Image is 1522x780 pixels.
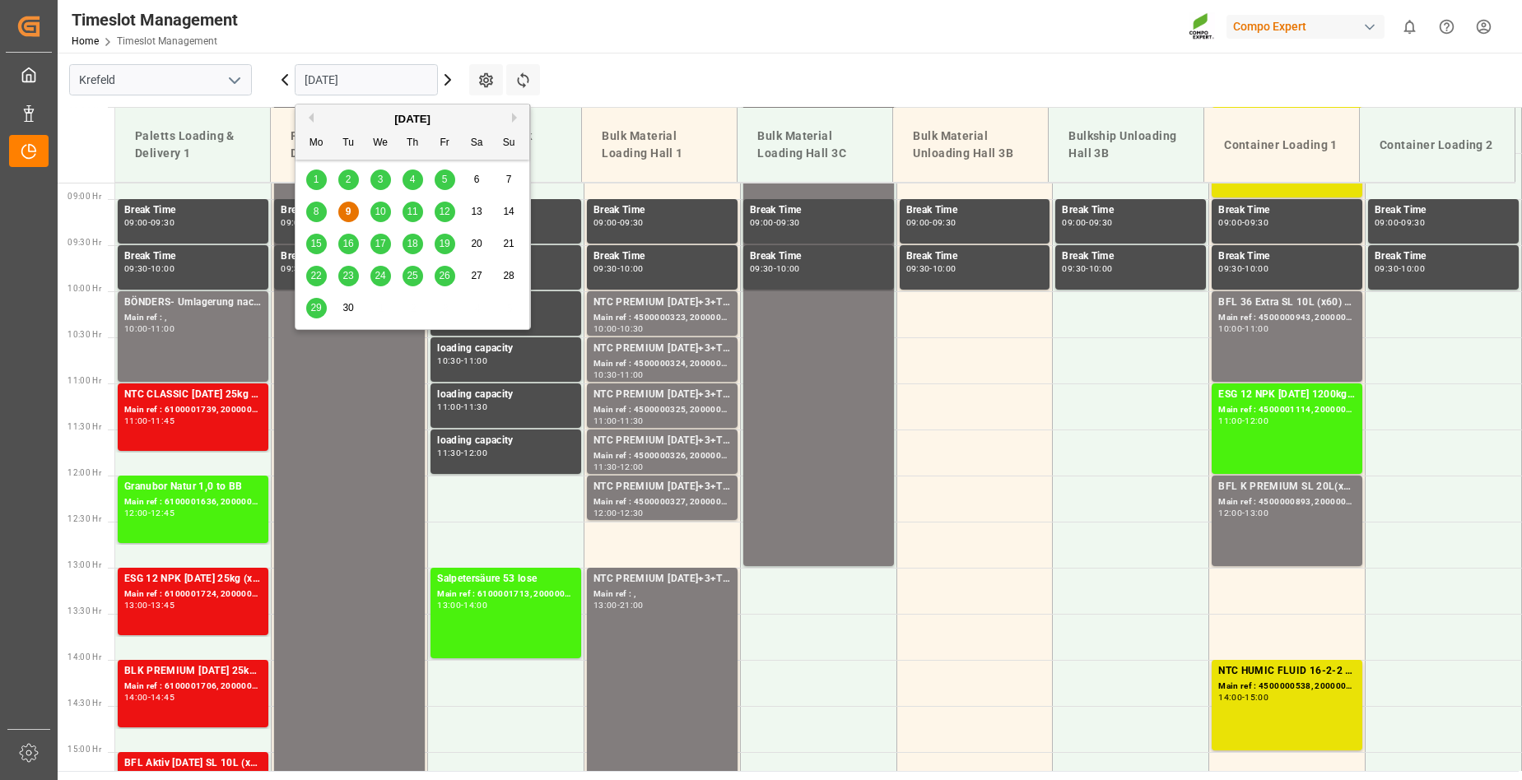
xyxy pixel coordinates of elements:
div: 11:45 [151,417,175,425]
div: 09:00 [906,219,930,226]
div: 12:45 [151,509,175,517]
div: 10:30 [620,325,644,332]
div: 09:30 [620,219,644,226]
div: NTC HUMIC FLUID 16-2-2 900L IBC [1218,663,1356,680]
div: BLK PREMIUM [DATE] 25kg(x40)D,EN,PL,FNLEST TE-MAX 11-48 20kg (x45) D,EN,PL,FRFLO T PERM [DATE] 25... [124,663,262,680]
span: 11 [407,206,417,217]
div: Choose Sunday, September 28th, 2025 [499,266,519,286]
div: Choose Friday, September 26th, 2025 [435,266,455,286]
span: 11:00 Hr [67,376,101,385]
div: Break Time [1062,202,1199,219]
div: Bulk Material Loading Hall 3C [751,121,879,169]
div: Choose Tuesday, September 2nd, 2025 [338,169,359,190]
div: 09:00 [281,219,305,226]
div: NTC PREMIUM [DATE]+3+TE BULK [593,571,731,587]
div: - [617,463,620,471]
div: Choose Monday, September 29th, 2025 [306,298,327,318]
div: - [617,325,620,332]
div: 09:00 [124,219,148,226]
div: 11:00 [151,325,175,332]
div: 10:00 [620,265,644,272]
div: - [617,601,620,609]
div: Break Time [906,248,1044,265]
div: - [617,265,620,272]
div: - [617,219,620,226]
span: 5 [442,174,448,185]
span: 13 [471,206,482,217]
span: 9 [346,206,351,217]
span: 13:30 Hr [67,606,101,615]
span: 10 [375,206,385,217]
div: loading capacity [437,341,575,357]
div: 13:00 [593,601,617,609]
div: - [1086,219,1088,226]
div: 12:00 [593,509,617,517]
div: Choose Saturday, September 6th, 2025 [467,169,487,190]
div: Break Time [281,202,418,219]
div: 11:30 [437,449,461,457]
span: 25 [407,270,417,281]
div: - [1242,265,1245,272]
span: 30 [342,302,353,313]
div: - [148,325,151,332]
div: 15:00 [1245,694,1268,701]
div: Choose Tuesday, September 16th, 2025 [338,234,359,254]
button: open menu [221,67,246,93]
div: Main ref : 4500000324, 2000000077 [593,357,731,371]
span: 20 [471,238,482,249]
div: NTC CLASSIC [DATE] 25kg (x40) DE,EN,PLFET 6-0-12 KR 25kgx40 DE,AT,[GEOGRAPHIC_DATA],ES,ITBT SPORT... [124,387,262,403]
div: - [148,694,151,701]
div: 09:30 [750,265,774,272]
input: DD.MM.YYYY [295,64,438,95]
span: 28 [503,270,514,281]
div: 13:00 [1245,509,1268,517]
div: Choose Sunday, September 14th, 2025 [499,202,519,222]
span: 13:00 Hr [67,560,101,569]
span: 26 [439,270,449,281]
div: Break Time [124,248,262,265]
div: Choose Friday, September 12th, 2025 [435,202,455,222]
span: 15 [310,238,321,249]
div: 10:00 [1245,265,1268,272]
div: 12:00 [1218,509,1242,517]
div: Break Time [906,202,1044,219]
div: 12:30 [620,509,644,517]
div: 10:00 [124,325,148,332]
span: 10:00 Hr [67,284,101,293]
div: BFL 36 Extra SL 10L (x60) EN,TR MTOBFL 36 Extra SL 10L (x60) EN,TR MTO;NTC N-MAX 24-5-5 25KG (x42... [1218,295,1356,311]
div: 09:00 [750,219,774,226]
div: month 2025-09 [300,164,525,324]
div: Choose Wednesday, September 17th, 2025 [370,234,391,254]
div: Choose Wednesday, September 3rd, 2025 [370,169,391,190]
span: 18 [407,238,417,249]
div: - [461,403,463,411]
div: - [1242,325,1245,332]
div: 11:00 [593,417,617,425]
div: ESG 12 NPK [DATE] 25kg (x42) INTALR 20 0-20-0 25kg (x40) INT WW [124,571,262,587]
div: Main ref : 4500000327, 2000000077 [593,495,731,509]
span: 6 [474,174,480,185]
div: Choose Tuesday, September 23rd, 2025 [338,266,359,286]
div: Choose Tuesday, September 9th, 2025 [338,202,359,222]
div: 09:30 [1375,265,1399,272]
div: Main ref : , [593,587,731,601]
div: BFL Aktiv [DATE] SL 10L (x60) DEBFL Aktiv [DATE] SL 1000L IBC MTOBFL Aktiv [DATE] SL 200L (x4) DE [124,755,262,772]
div: 12:00 [620,463,644,471]
input: Type to search/select [69,64,252,95]
div: 10:00 [593,325,617,332]
div: 11:00 [1218,417,1242,425]
div: 10:00 [151,265,175,272]
span: 12 [439,206,449,217]
div: Choose Monday, September 22nd, 2025 [306,266,327,286]
div: 10:30 [437,357,461,364]
div: Choose Sunday, September 7th, 2025 [499,169,519,190]
div: Break Time [750,248,887,265]
div: - [929,219,932,226]
div: 11:00 [620,371,644,378]
div: - [774,265,776,272]
div: - [1086,265,1088,272]
div: - [148,265,151,272]
button: Next Month [512,113,522,123]
div: - [148,219,151,226]
div: 13:00 [124,601,148,609]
